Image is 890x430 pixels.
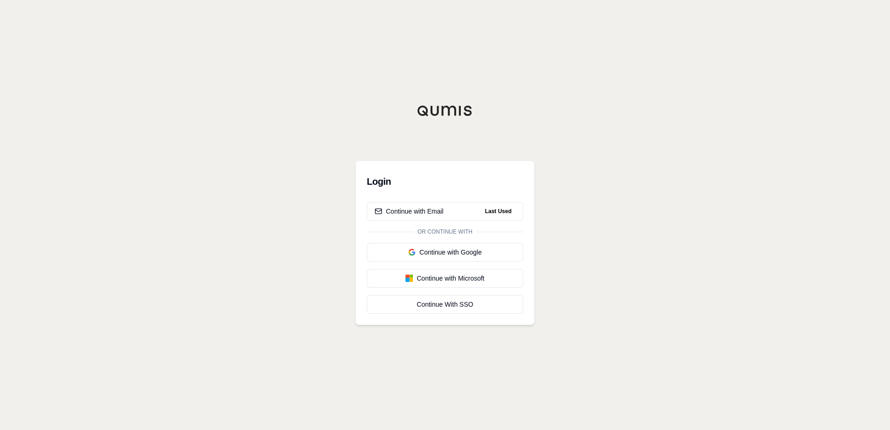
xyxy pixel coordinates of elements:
button: Continue with Google [367,243,523,262]
a: Continue With SSO [367,295,523,314]
div: Continue with Microsoft [375,274,515,283]
button: Continue with EmailLast Used [367,202,523,221]
div: Continue with Email [375,207,444,216]
h3: Login [367,172,523,191]
div: Continue With SSO [375,300,515,309]
div: Continue with Google [375,248,515,257]
span: Last Used [481,206,515,217]
img: Qumis [417,105,473,116]
span: Or continue with [414,228,476,235]
button: Continue with Microsoft [367,269,523,288]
